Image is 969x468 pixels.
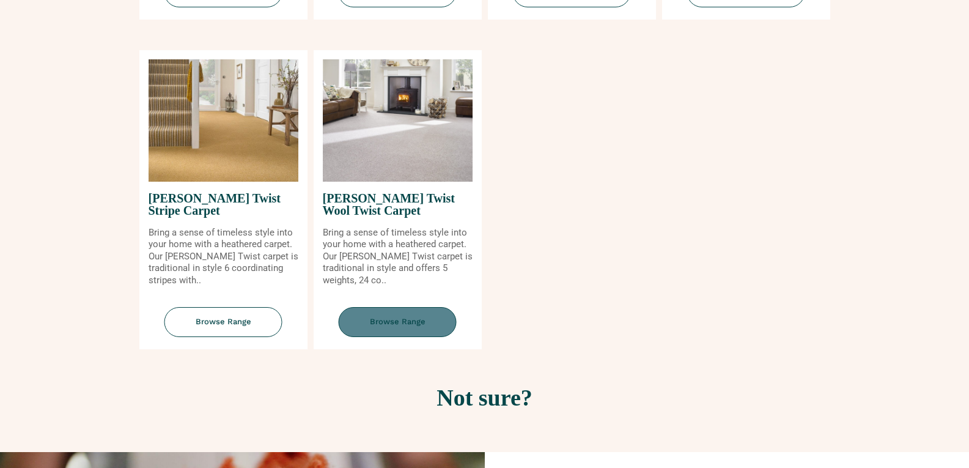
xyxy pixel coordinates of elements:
span: Browse Range [339,307,457,337]
h2: Not sure? [142,386,827,409]
img: Tomkinson Twist Wool Twist Carpet [323,59,473,182]
a: Browse Range [314,307,482,349]
p: Bring a sense of timeless style into your home with a heathered carpet. Our [PERSON_NAME] Twist c... [149,227,298,287]
span: [PERSON_NAME] Twist Stripe Carpet [149,182,298,227]
a: Browse Range [139,307,308,349]
span: [PERSON_NAME] Twist Wool Twist Carpet [323,182,473,227]
img: Tomkinson Twist Stripe Carpet [149,59,298,182]
p: Bring a sense of timeless style into your home with a heathered carpet. Our [PERSON_NAME] Twist c... [323,227,473,287]
span: Browse Range [164,307,282,337]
